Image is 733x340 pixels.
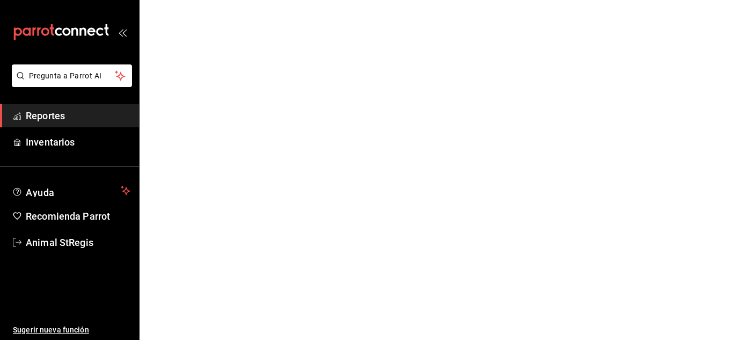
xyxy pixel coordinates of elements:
button: Pregunta a Parrot AI [12,64,132,87]
span: Reportes [26,108,130,123]
span: Recomienda Parrot [26,209,130,223]
button: open_drawer_menu [118,28,127,37]
span: Sugerir nueva función [13,324,130,336]
a: Pregunta a Parrot AI [8,78,132,89]
span: Pregunta a Parrot AI [29,70,115,82]
span: Ayuda [26,184,116,197]
span: Animal StRegis [26,235,130,250]
span: Inventarios [26,135,130,149]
